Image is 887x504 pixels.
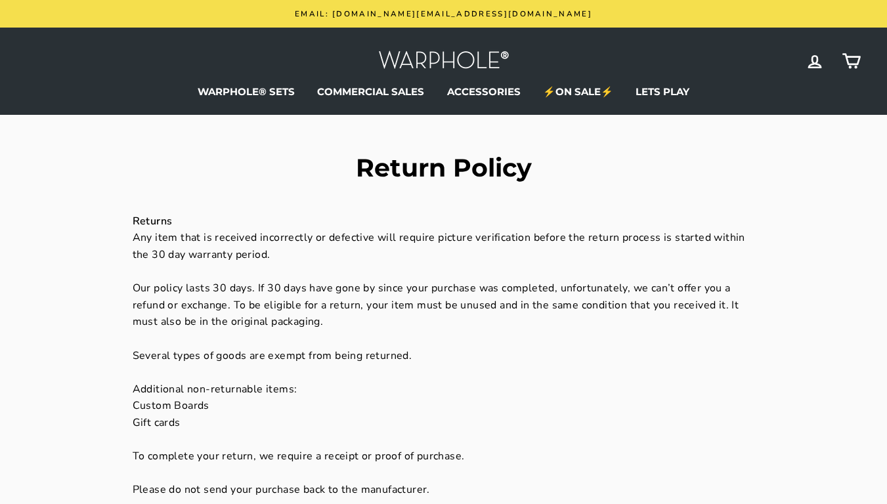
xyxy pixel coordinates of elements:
[307,82,434,102] a: COMMERCIAL SALES
[437,82,530,102] a: ACCESSORIES
[188,82,305,102] a: WARPHOLE® SETS
[295,9,592,19] span: Email: [DOMAIN_NAME][EMAIL_ADDRESS][DOMAIN_NAME]
[30,7,857,21] a: Email: [DOMAIN_NAME][EMAIL_ADDRESS][DOMAIN_NAME]
[533,82,623,102] a: ⚡ON SALE⚡
[133,156,755,180] h1: Return Policy
[378,47,509,75] img: Warphole
[133,214,173,228] strong: Returns
[26,82,861,102] ul: Primary
[626,82,699,102] a: LETS PLAY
